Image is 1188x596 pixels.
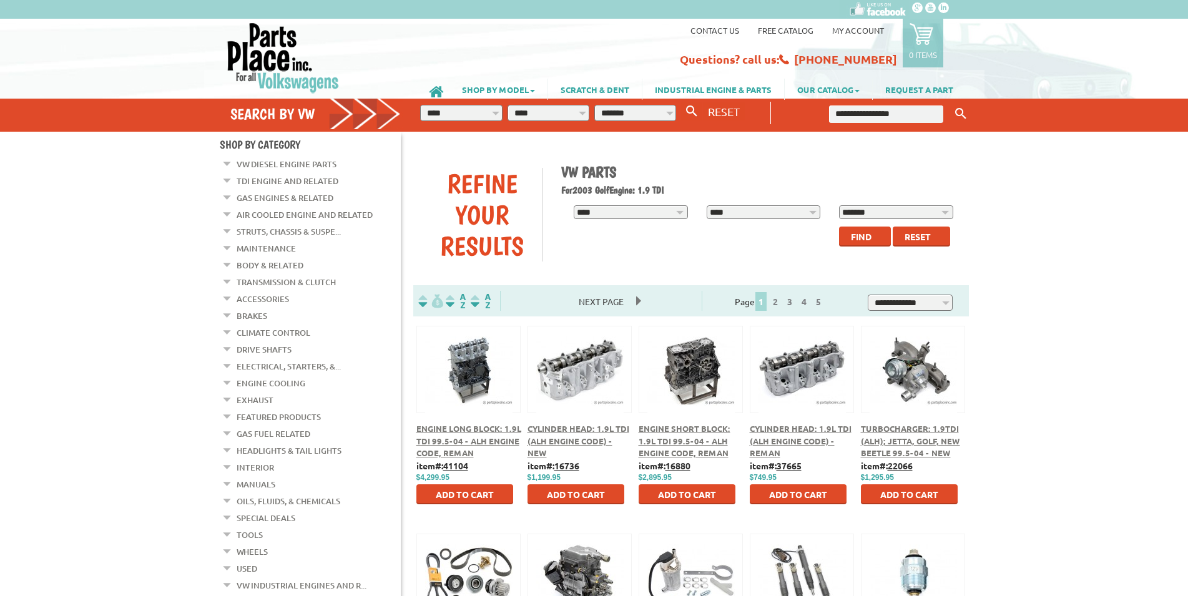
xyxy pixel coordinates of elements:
span: $749.95 [750,473,777,482]
a: Contact us [690,25,739,36]
button: Add to Cart [416,484,513,504]
a: Tools [237,527,263,543]
a: Used [237,560,257,577]
a: SHOP BY MODEL [449,79,547,100]
a: 2 [770,296,781,307]
a: Headlights & Tail Lights [237,442,341,459]
a: Engine Long Block: 1.9L TDI 99.5-04 - ALH Engine Code, Reman [416,423,521,458]
a: Interior [237,459,274,476]
span: Add to Cart [880,489,938,500]
b: item#: [416,460,468,471]
a: Free Catalog [758,25,813,36]
h4: Search by VW [230,105,401,123]
a: Featured Products [237,409,321,425]
button: Keyword Search [951,104,970,124]
u: 22066 [888,460,913,471]
span: Reset [905,231,931,242]
p: 0 items [909,49,937,60]
button: Search By VW... [681,102,702,120]
span: $1,199.95 [528,473,561,482]
a: SCRATCH & DENT [548,79,642,100]
b: item#: [750,460,802,471]
a: REQUEST A PART [873,79,966,100]
a: OUR CATALOG [785,79,872,100]
img: Sort by Sales Rank [468,294,493,308]
div: Page [702,291,857,311]
a: My Account [832,25,884,36]
a: Engine Cooling [237,375,305,391]
span: $2,895.95 [639,473,672,482]
a: Electrical, Starters, &... [237,358,341,374]
a: Brakes [237,308,267,324]
a: Next Page [566,296,636,307]
span: 1 [755,292,767,311]
a: Struts, Chassis & Suspe... [237,223,341,240]
span: Find [851,231,871,242]
span: Next Page [566,292,636,311]
span: Engine: 1.9 TDI [609,184,664,196]
button: RESET [703,102,745,120]
img: Parts Place Inc! [226,22,340,94]
button: Reset [893,227,950,247]
u: 37665 [777,460,802,471]
img: Sort by Headline [443,294,468,308]
a: VW Industrial Engines and R... [237,577,366,594]
a: Oils, Fluids, & Chemicals [237,493,340,509]
button: Add to Cart [639,484,735,504]
span: Add to Cart [436,489,494,500]
div: Refine Your Results [423,168,542,261]
a: 5 [813,296,824,307]
button: Find [839,227,891,247]
a: Manuals [237,476,275,492]
a: Gas Engines & Related [237,190,333,206]
img: filterpricelow.svg [418,294,443,308]
a: VW Diesel Engine Parts [237,156,336,172]
span: Add to Cart [769,489,827,500]
b: item#: [639,460,690,471]
h1: VW Parts [561,163,960,181]
a: Engine Short Block: 1.9L TDI 99.5-04 - ALH Engine Code, Reman [639,423,730,458]
a: Gas Fuel Related [237,426,310,442]
span: Add to Cart [547,489,605,500]
u: 16736 [554,460,579,471]
a: Turbocharger: 1.9TDI (ALH); Jetta, Golf, New Beetle 99.5-04 - New [861,423,960,458]
span: For [561,184,572,196]
b: item#: [528,460,579,471]
a: Climate Control [237,325,310,341]
a: Accessories [237,291,289,307]
button: Add to Cart [861,484,958,504]
span: RESET [708,105,740,118]
u: 16880 [665,460,690,471]
a: Cylinder Head: 1.9L TDI (ALH Engine Code) - Reman [750,423,852,458]
a: Wheels [237,544,268,560]
span: $1,295.95 [861,473,894,482]
button: Add to Cart [528,484,624,504]
button: Add to Cart [750,484,847,504]
a: Drive Shafts [237,341,292,358]
a: 0 items [903,19,943,67]
a: TDI Engine and Related [237,173,338,189]
a: Maintenance [237,240,296,256]
a: 4 [798,296,810,307]
b: item#: [861,460,913,471]
h4: Shop By Category [220,138,401,151]
a: Body & Related [237,257,303,273]
a: INDUSTRIAL ENGINE & PARTS [642,79,784,100]
a: Special Deals [237,510,295,526]
span: $4,299.95 [416,473,449,482]
a: Cylinder Head: 1.9L TDI (ALH Engine Code) - New [528,423,629,458]
a: Air Cooled Engine and Related [237,207,373,223]
span: Add to Cart [658,489,716,500]
a: Exhaust [237,392,273,408]
h2: 2003 Golf [561,184,960,196]
u: 41104 [443,460,468,471]
a: Transmission & Clutch [237,274,336,290]
a: 3 [784,296,795,307]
